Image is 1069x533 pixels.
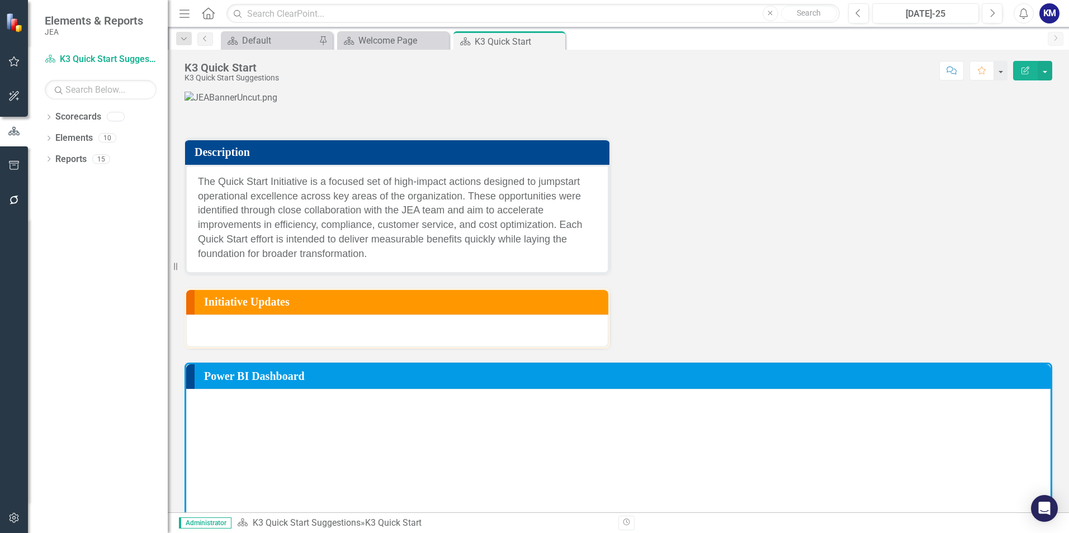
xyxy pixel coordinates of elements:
[872,3,979,23] button: [DATE]-25
[224,34,316,47] a: Default
[198,176,583,259] span: The Quick Start Initiative is a focused set of high-impact actions designed to jumpstart operatio...
[55,132,93,145] a: Elements
[185,92,277,104] img: JEABannerUncut.png
[242,34,316,47] div: Default
[237,517,610,530] div: »
[358,34,446,47] div: Welcome Page
[45,14,143,27] span: Elements & Reports
[204,370,1045,382] h3: Power BI Dashboard
[179,517,231,529] span: Administrator
[185,61,279,74] div: K3 Quick Start
[781,6,837,21] button: Search
[340,34,446,47] a: Welcome Page
[55,153,87,166] a: Reports
[195,146,604,158] h3: Description
[92,154,110,164] div: 15
[365,517,422,528] div: K3 Quick Start
[876,7,975,21] div: [DATE]-25
[226,4,840,23] input: Search ClearPoint...
[185,74,279,82] div: K3 Quick Start Suggestions
[45,27,143,36] small: JEA
[1039,3,1059,23] button: KM
[253,517,361,528] a: K3 Quick Start Suggestions
[204,296,603,308] h3: Initiative Updates
[1031,495,1058,522] div: Open Intercom Messenger
[45,53,157,66] a: K3 Quick Start Suggestions
[98,134,116,143] div: 10
[45,80,157,99] input: Search Below...
[475,35,562,49] div: K3 Quick Start
[797,8,821,17] span: Search
[5,12,26,33] img: ClearPoint Strategy
[55,111,101,123] a: Scorecards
